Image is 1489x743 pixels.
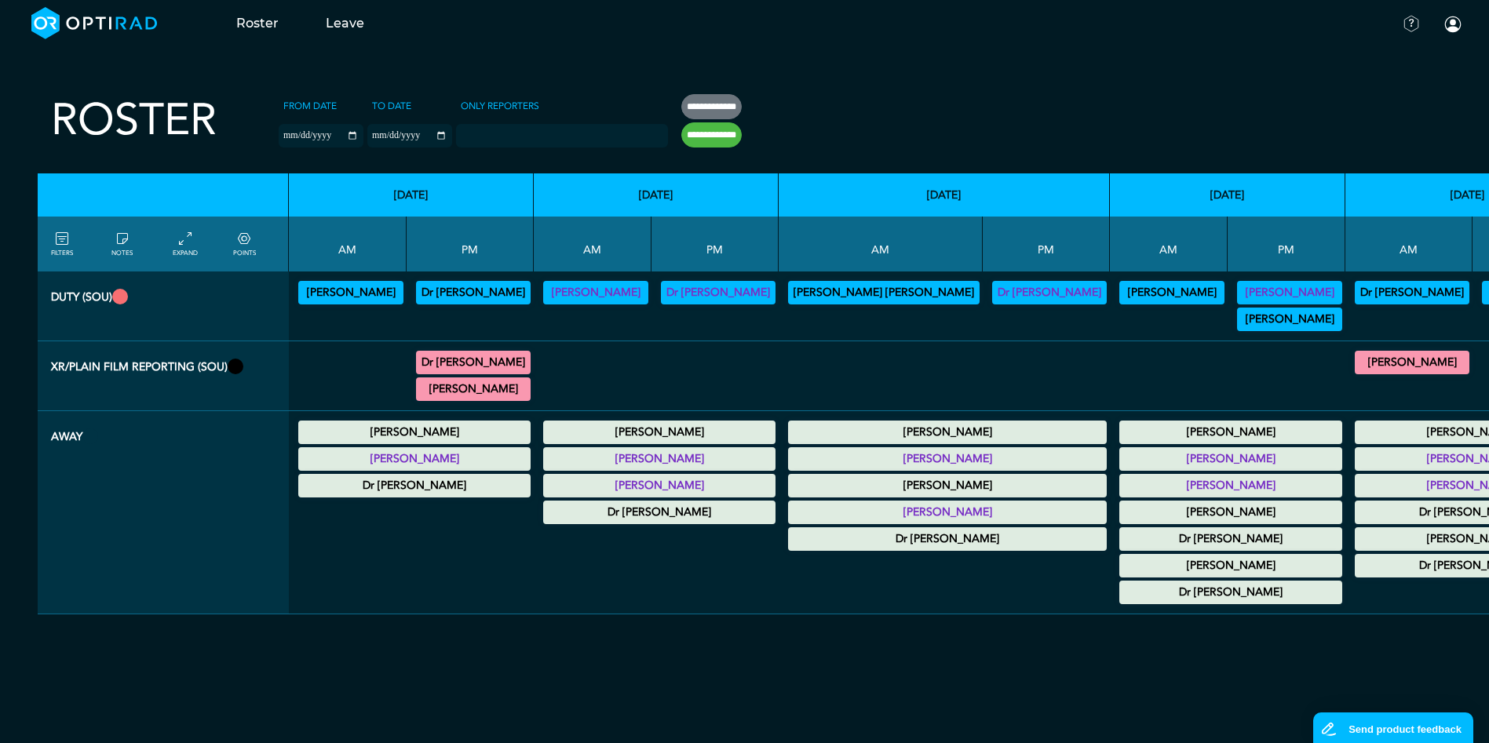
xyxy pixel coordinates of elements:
[546,450,773,468] summary: [PERSON_NAME]
[790,283,977,302] summary: [PERSON_NAME] [PERSON_NAME]
[279,94,341,118] label: From date
[1119,474,1342,497] div: Annual Leave 00:00 - 23:59
[543,421,776,444] div: Annual Leave 00:00 - 23:59
[51,230,73,258] a: FILTERS
[289,217,407,271] th: AM
[301,450,528,468] summary: [PERSON_NAME]
[994,283,1104,302] summary: Dr [PERSON_NAME]
[289,173,534,217] th: [DATE]
[983,217,1110,271] th: PM
[38,341,289,411] th: XR/Plain Film Reporting (SOU)
[790,450,1104,468] summary: [PERSON_NAME]
[111,230,133,258] a: show/hide notes
[788,527,1107,551] div: Other Leave 00:00 - 23:59
[1122,423,1340,442] summary: [PERSON_NAME]
[1122,583,1340,602] summary: Dr [PERSON_NAME]
[651,217,779,271] th: PM
[1228,217,1345,271] th: PM
[1110,173,1345,217] th: [DATE]
[298,421,531,444] div: Annual Leave 00:00 - 23:59
[1355,351,1469,374] div: General XR 08:00 - 12:00
[458,126,536,140] input: null
[1119,554,1342,577] div: Study Leave 00:00 - 23:59
[1122,283,1222,302] summary: [PERSON_NAME]
[1122,476,1340,495] summary: [PERSON_NAME]
[543,281,648,304] div: Vetting 09:00 - 13:00
[1237,281,1342,304] div: Vetting 13:00 - 15:00
[416,281,531,304] div: Vetting (30 PF Points) 13:00 - 17:00
[1119,281,1224,304] div: Vetting (30 PF Points) 09:00 - 13:00
[1122,450,1340,468] summary: [PERSON_NAME]
[367,94,416,118] label: To date
[790,530,1104,548] summary: Dr [PERSON_NAME]
[534,173,779,217] th: [DATE]
[418,380,528,399] summary: [PERSON_NAME]
[418,353,528,372] summary: Dr [PERSON_NAME]
[546,476,773,495] summary: [PERSON_NAME]
[779,173,1110,217] th: [DATE]
[1122,503,1340,522] summary: [PERSON_NAME]
[301,283,401,302] summary: [PERSON_NAME]
[1119,527,1342,551] div: Other Leave 00:00 - 23:59
[790,423,1104,442] summary: [PERSON_NAME]
[1239,310,1340,329] summary: [PERSON_NAME]
[663,283,773,302] summary: Dr [PERSON_NAME]
[779,217,983,271] th: AM
[546,423,773,442] summary: [PERSON_NAME]
[1237,308,1342,331] div: Vetting (15 PF Points) 15:00 - 17:00
[173,230,198,258] a: collapse/expand entries
[407,217,534,271] th: PM
[1355,281,1469,304] div: Vetting (30 PF Points) 09:00 - 13:00
[1119,421,1342,444] div: Annual Leave 00:00 - 23:59
[1110,217,1228,271] th: AM
[1122,556,1340,575] summary: [PERSON_NAME]
[51,94,217,147] h2: Roster
[233,230,256,258] a: collapse/expand expected points
[543,501,776,524] div: Other Leave 00:00 - 23:59
[788,281,980,304] div: Vetting (30 PF Points) 09:00 - 13:00
[298,474,531,497] div: Other Leave 00:00 - 23:59
[543,447,776,471] div: Study Leave 00:00 - 23:59
[38,411,289,614] th: Away
[790,476,1104,495] summary: [PERSON_NAME]
[298,447,531,471] div: Annual Leave 00:00 - 23:59
[1119,581,1342,604] div: Study Leave 00:00 - 23:59
[301,423,528,442] summary: [PERSON_NAME]
[546,283,646,302] summary: [PERSON_NAME]
[298,281,403,304] div: Vetting (30 PF Points) 09:00 - 13:00
[1357,283,1467,302] summary: Dr [PERSON_NAME]
[416,351,531,374] div: General XR 15:00 - 17:00
[418,283,528,302] summary: Dr [PERSON_NAME]
[534,217,651,271] th: AM
[788,501,1107,524] div: Annual Leave 00:00 - 23:59
[31,7,158,39] img: brand-opti-rad-logos-blue-and-white-d2f68631ba2948856bd03f2d395fb146ddc8fb01b4b6e9315ea85fa773367...
[661,281,776,304] div: Vetting 13:00 - 17:00
[788,474,1107,497] div: Annual Leave 00:00 - 23:59
[788,447,1107,471] div: Study Leave 00:00 - 23:59
[546,503,773,522] summary: Dr [PERSON_NAME]
[301,476,528,495] summary: Dr [PERSON_NAME]
[788,421,1107,444] div: Annual Leave 00:00 - 23:59
[1119,501,1342,524] div: Study Leave 00:00 - 23:59
[1345,217,1473,271] th: AM
[992,281,1107,304] div: Vetting (30 PF Points) 13:00 - 17:00
[416,377,531,401] div: General XR 17:30 - 18:00
[543,474,776,497] div: Annual Leave 00:00 - 23:59
[456,94,544,118] label: Only Reporters
[1239,283,1340,302] summary: [PERSON_NAME]
[790,503,1104,522] summary: [PERSON_NAME]
[1357,353,1467,372] summary: [PERSON_NAME]
[1122,530,1340,548] summary: Dr [PERSON_NAME]
[38,271,289,341] th: Duty (SOU)
[1119,447,1342,471] div: Study Leave 00:00 - 23:59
